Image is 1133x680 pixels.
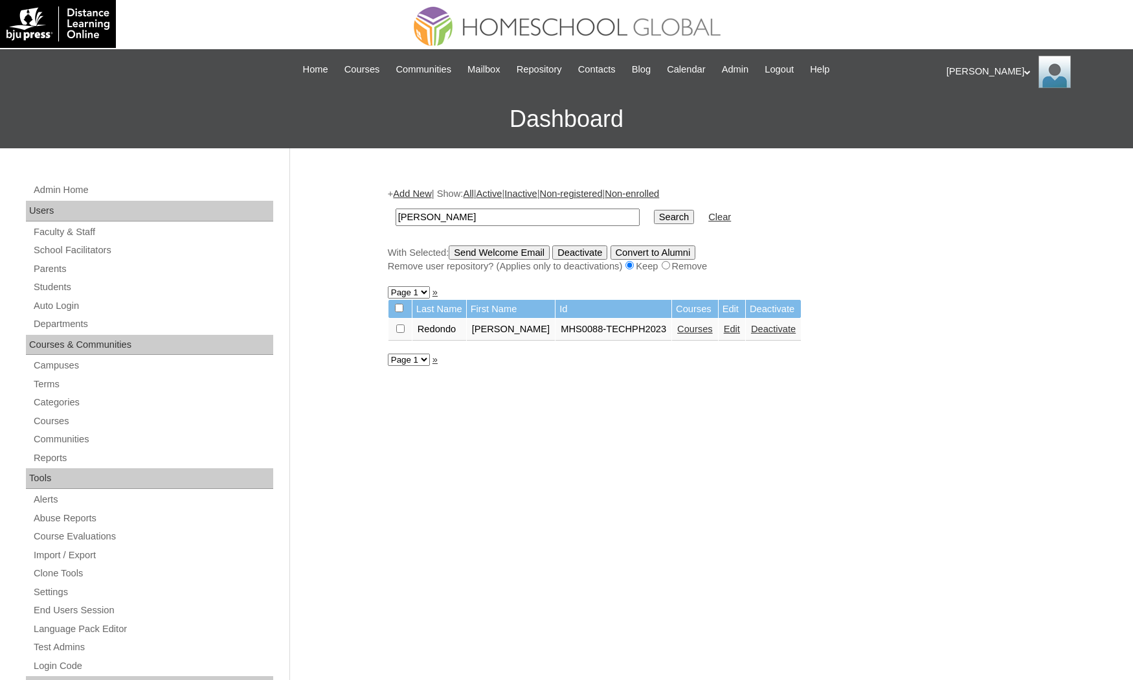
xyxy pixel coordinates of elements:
[32,547,273,563] a: Import / Export
[32,182,273,198] a: Admin Home
[338,62,387,77] a: Courses
[540,188,603,199] a: Non-registered
[517,62,562,77] span: Repository
[26,335,273,356] div: Courses & Communities
[432,287,438,297] a: »
[722,62,749,77] span: Admin
[32,261,273,277] a: Parents
[389,62,458,77] a: Communities
[32,413,273,429] a: Courses
[432,354,438,365] a: »
[32,492,273,508] a: Alerts
[26,468,273,489] div: Tools
[578,62,616,77] span: Contacts
[32,224,273,240] a: Faculty & Staff
[758,62,800,77] a: Logout
[625,62,657,77] a: Blog
[396,62,451,77] span: Communities
[388,260,1029,273] div: Remove user repository? (Applies only to deactivations) Keep Remove
[32,279,273,295] a: Students
[344,62,380,77] span: Courses
[461,62,507,77] a: Mailbox
[396,209,640,226] input: Search
[803,62,836,77] a: Help
[32,602,273,618] a: End Users Session
[32,565,273,582] a: Clone Tools
[765,62,794,77] span: Logout
[463,188,473,199] a: All
[715,62,756,77] a: Admin
[388,187,1029,273] div: + | Show: | | | |
[708,212,731,222] a: Clear
[467,62,500,77] span: Mailbox
[467,319,555,341] td: [PERSON_NAME]
[555,319,671,341] td: MHS0088-TECHPH2023
[393,188,431,199] a: Add New
[6,90,1127,148] h3: Dashboard
[32,376,273,392] a: Terms
[810,62,829,77] span: Help
[947,56,1120,88] div: [PERSON_NAME]
[297,62,335,77] a: Home
[751,324,796,334] a: Deactivate
[32,450,273,466] a: Reports
[510,62,568,77] a: Repository
[477,188,502,199] a: Active
[667,62,705,77] span: Calendar
[572,62,622,77] a: Contacts
[660,62,712,77] a: Calendar
[6,6,109,41] img: logo-white.png
[303,62,328,77] span: Home
[672,300,718,319] td: Courses
[32,431,273,448] a: Communities
[1038,56,1071,88] img: Ariane Ebuen
[32,242,273,258] a: School Facilitators
[32,639,273,655] a: Test Admins
[32,621,273,637] a: Language Pack Editor
[504,188,537,199] a: Inactive
[412,300,466,319] td: Last Name
[32,316,273,332] a: Departments
[654,210,694,224] input: Search
[32,394,273,411] a: Categories
[32,357,273,374] a: Campuses
[32,658,273,674] a: Login Code
[32,528,273,545] a: Course Evaluations
[632,62,651,77] span: Blog
[677,324,713,334] a: Courses
[32,584,273,600] a: Settings
[552,245,607,260] input: Deactivate
[719,300,745,319] td: Edit
[467,300,555,319] td: First Name
[611,245,696,260] input: Convert to Alumni
[388,245,1029,273] div: With Selected:
[26,201,273,221] div: Users
[555,300,671,319] td: Id
[449,245,550,260] input: Send Welcome Email
[724,324,740,334] a: Edit
[32,298,273,314] a: Auto Login
[32,510,273,527] a: Abuse Reports
[746,300,801,319] td: Deactivate
[605,188,659,199] a: Non-enrolled
[412,319,466,341] td: Redondo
